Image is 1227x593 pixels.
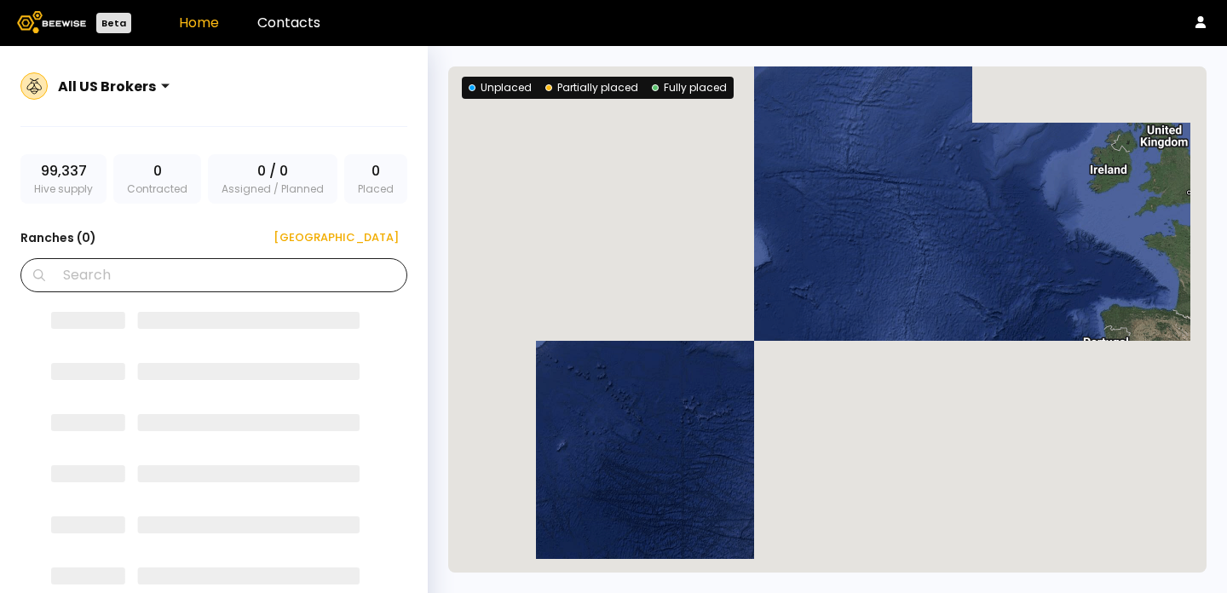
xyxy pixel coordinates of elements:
a: Contacts [257,13,320,32]
span: 0 [153,161,162,181]
div: Hive supply [20,154,107,204]
span: 0 [372,161,380,181]
span: 0 / 0 [257,161,288,181]
div: Fully placed [652,80,727,95]
a: Home [179,13,219,32]
h3: Ranches ( 0 ) [20,226,96,250]
div: Unplaced [469,80,532,95]
div: All US Brokers [58,76,156,97]
div: Placed [344,154,407,204]
div: [GEOGRAPHIC_DATA] [262,229,399,246]
div: Assigned / Planned [208,154,337,204]
div: Partially placed [545,80,638,95]
button: [GEOGRAPHIC_DATA] [253,224,407,251]
img: Beewise logo [17,11,86,33]
div: Contracted [113,154,201,204]
span: 99,337 [41,161,87,181]
div: Beta [96,13,131,33]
